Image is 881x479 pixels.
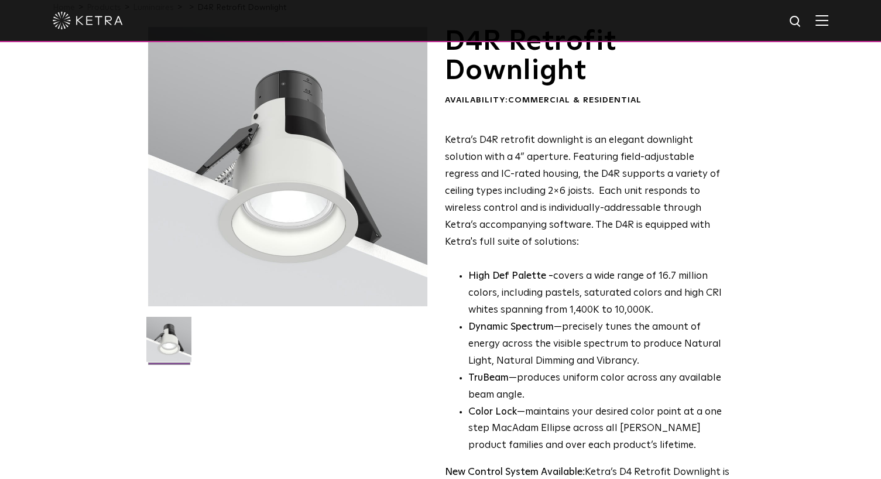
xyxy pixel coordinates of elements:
strong: High Def Palette - [468,271,553,281]
li: —precisely tunes the amount of energy across the visible spectrum to produce Natural Light, Natur... [468,319,730,370]
strong: Dynamic Spectrum [468,322,554,332]
p: Ketra’s D4R retrofit downlight is an elegant downlight solution with a 4” aperture. Featuring fie... [445,132,730,251]
strong: TruBeam [468,373,509,383]
img: D4R Retrofit Downlight [146,317,191,371]
strong: Color Lock [468,407,517,417]
li: —maintains your desired color point at a one step MacAdam Ellipse across all [PERSON_NAME] produc... [468,404,730,455]
img: Hamburger%20Nav.svg [815,15,828,26]
img: search icon [789,15,803,29]
img: ketra-logo-2019-white [53,12,123,29]
h1: D4R Retrofit Downlight [445,27,730,86]
li: —produces uniform color across any available beam angle. [468,370,730,404]
div: Availability: [445,95,730,107]
strong: New Control System Available: [445,467,585,477]
span: Commercial & Residential [508,96,642,104]
p: covers a wide range of 16.7 million colors, including pastels, saturated colors and high CRI whit... [468,268,730,319]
